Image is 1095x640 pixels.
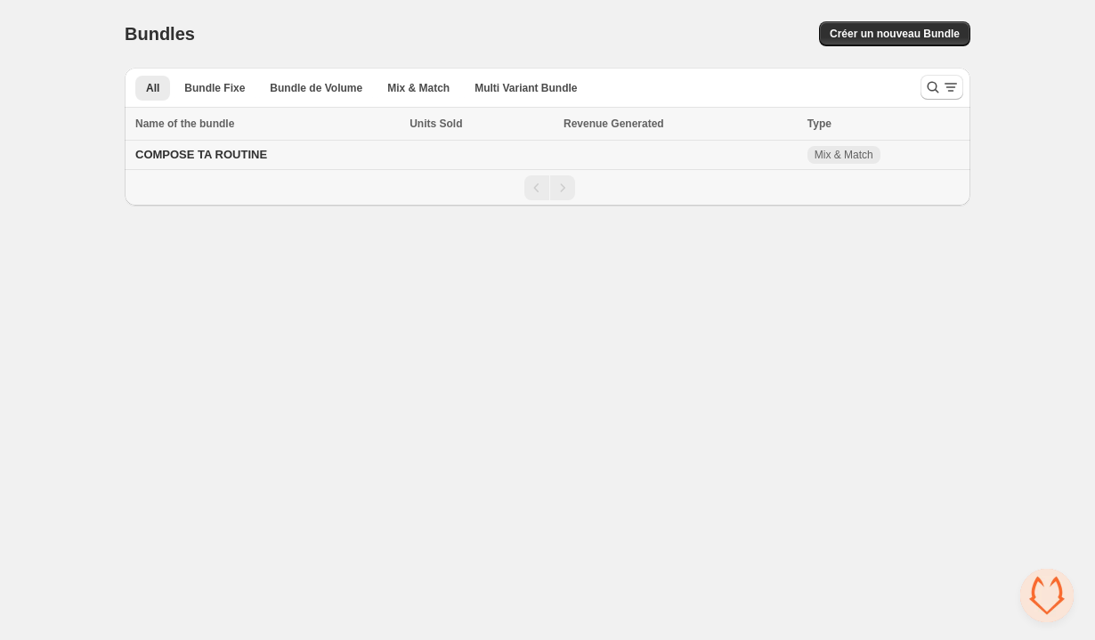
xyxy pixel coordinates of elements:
nav: Pagination [125,169,970,206]
h1: Bundles [125,23,195,45]
button: Revenue Generated [564,115,682,133]
span: Mix & Match [815,148,873,162]
span: Multi Variant Bundle [474,81,577,95]
button: Units Sold [410,115,480,133]
span: Units Sold [410,115,462,133]
a: Ouvrir le chat [1020,569,1074,622]
span: Mix & Match [387,81,450,95]
span: Revenue Generated [564,115,664,133]
span: Bundle de Volume [270,81,362,95]
button: Search and filter results [921,75,963,100]
span: COMPOSE TA ROUTINE [135,148,267,161]
span: Créer un nouveau Bundle [830,27,960,41]
div: Name of the bundle [135,115,399,133]
span: All [146,81,159,95]
button: Créer un nouveau Bundle [819,21,970,46]
div: Type [807,115,960,133]
span: Bundle Fixe [184,81,245,95]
